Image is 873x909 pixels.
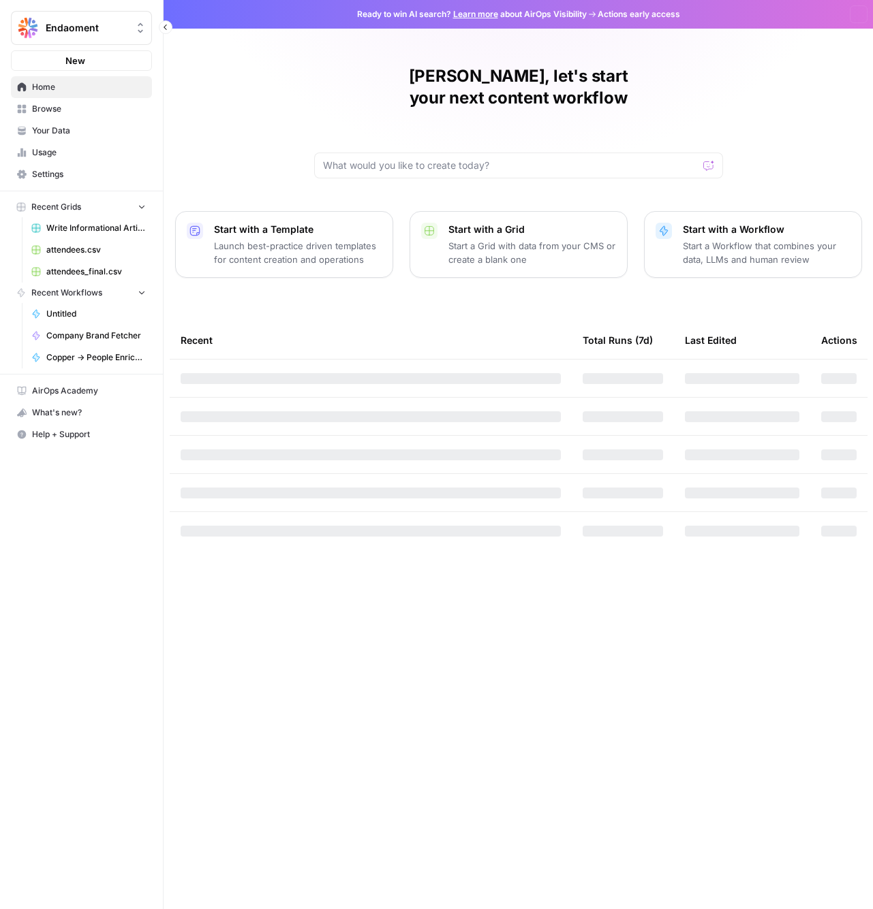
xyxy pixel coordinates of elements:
a: Copper -> People Enricher [25,347,152,368]
span: Endaoment [46,21,128,35]
button: What's new? [11,402,152,424]
span: Ready to win AI search? about AirOps Visibility [357,8,587,20]
button: Start with a TemplateLaunch best-practice driven templates for content creation and operations [175,211,393,278]
span: Write Informational Articles [46,222,146,234]
a: Write Informational Articles [25,217,152,239]
button: Workspace: Endaoment [11,11,152,45]
span: Help + Support [32,428,146,441]
button: New [11,50,152,71]
div: What's new? [12,402,151,423]
button: Start with a GridStart a Grid with data from your CMS or create a blank one [410,211,628,278]
div: Actions [821,321,857,359]
a: attendees_final.csv [25,261,152,283]
p: Launch best-practice driven templates for content creation and operations [214,239,382,266]
a: attendees.csv [25,239,152,261]
span: Your Data [32,125,146,137]
a: Learn more [453,9,498,19]
a: Usage [11,142,152,163]
a: AirOps Academy [11,380,152,402]
h1: [PERSON_NAME], let's start your next content workflow [314,65,723,109]
span: Settings [32,168,146,180]
span: New [65,54,85,67]
p: Start a Workflow that combines your data, LLMs and human review [683,239,851,266]
div: Total Runs (7d) [583,321,653,359]
span: Actions early access [598,8,680,20]
p: Start with a Template [214,223,382,236]
span: Untitled [46,308,146,320]
span: Browse [32,103,146,115]
button: Help + Support [11,424,152,445]
p: Start with a Grid [448,223,616,236]
span: Recent Workflows [31,287,102,299]
span: Company Brand Fetcher [46,330,146,342]
a: Untitled [25,303,152,325]
a: Company Brand Fetcher [25,325,152,347]
input: What would you like to create today? [323,159,698,172]
p: Start a Grid with data from your CMS or create a blank one [448,239,616,266]
span: Home [32,81,146,93]
a: Home [11,76,152,98]
a: Settings [11,163,152,185]
button: Start with a WorkflowStart a Workflow that combines your data, LLMs and human review [644,211,862,278]
button: Recent Workflows [11,283,152,303]
a: Your Data [11,120,152,142]
span: Copper -> People Enricher [46,351,146,364]
img: Endaoment Logo [16,16,40,40]
p: Start with a Workflow [683,223,851,236]
span: attendees.csv [46,244,146,256]
span: Usage [32,146,146,159]
a: Browse [11,98,152,120]
div: Last Edited [685,321,737,359]
span: Recent Grids [31,201,81,213]
span: attendees_final.csv [46,266,146,278]
span: AirOps Academy [32,385,146,397]
button: Recent Grids [11,197,152,217]
div: Recent [181,321,561,359]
